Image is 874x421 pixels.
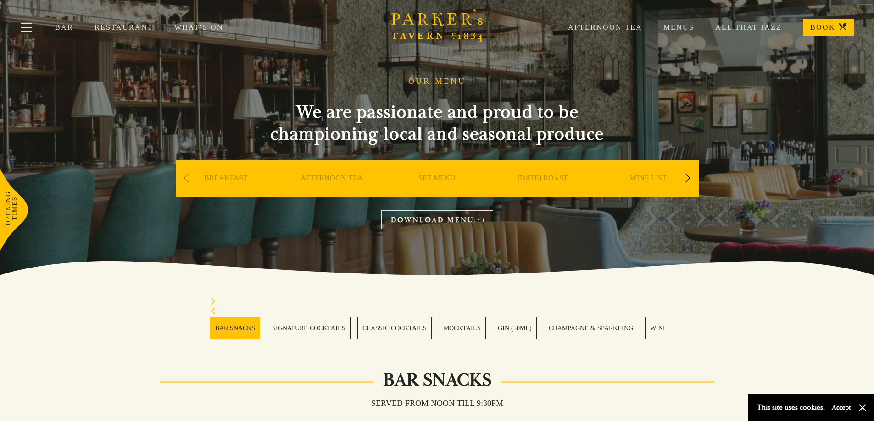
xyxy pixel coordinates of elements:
[254,101,621,145] h2: We are passionate and proud to be championing local and seasonal produce
[408,77,466,87] h1: OUR MENU
[267,317,351,339] a: 2 / 28
[210,317,260,339] a: 1 / 28
[176,160,277,224] div: 1 / 9
[381,210,493,229] a: DOWNLOAD MENU
[832,403,851,412] button: Accept
[180,168,193,188] div: Previous slide
[544,317,638,339] a: 6 / 28
[518,174,568,210] a: [DATE] ROAST
[204,174,248,210] a: BREAKFAST
[598,160,699,224] div: 5 / 9
[281,160,382,224] div: 2 / 9
[645,317,676,339] a: 7 / 28
[493,317,537,339] a: 5 / 28
[630,174,667,210] a: WINE LIST
[418,174,456,210] a: SET MENU
[374,369,501,391] h2: Bar Snacks
[439,317,486,339] a: 4 / 28
[387,160,488,224] div: 3 / 9
[682,168,694,188] div: Next slide
[362,398,512,408] h3: Served from noon till 9:30pm
[757,401,825,414] p: This site uses cookies.
[210,307,664,317] div: Previous slide
[858,403,867,412] button: Close and accept
[301,174,363,210] a: AFTERNOON TEA
[210,298,664,307] div: Next slide
[357,317,432,339] a: 3 / 28
[492,160,593,224] div: 4 / 9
